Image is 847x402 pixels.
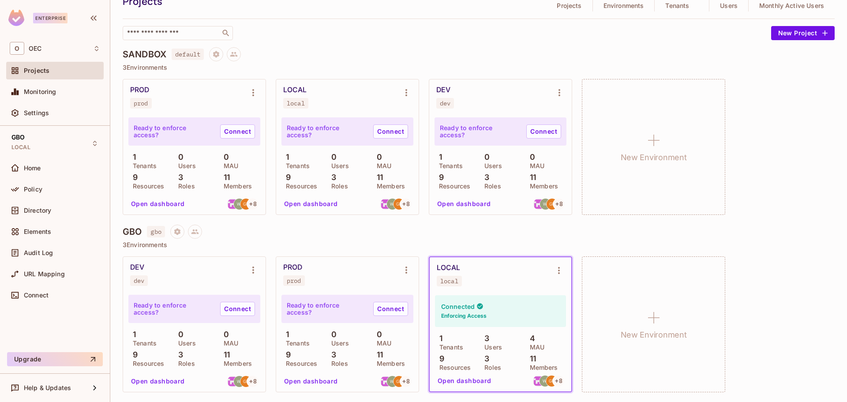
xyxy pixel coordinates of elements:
span: + 8 [555,378,562,384]
p: Resources [128,360,164,367]
img: Santiago.DeIralaMut@oeconnection.com [380,199,391,210]
div: DEV [436,86,450,94]
img: wil.peck@oeconnection.com [387,376,398,387]
img: greg.petros@oeconnection.com [394,199,405,210]
button: Open dashboard [434,374,495,388]
p: 3 [174,173,183,182]
div: prod [134,100,148,107]
p: Environments [603,2,644,9]
p: 11 [372,350,383,359]
div: dev [440,100,450,107]
button: Environment settings [551,84,568,101]
div: dev [134,277,144,284]
p: Roles [174,183,195,190]
p: Members [219,183,252,190]
img: wil.peck@oeconnection.com [387,199,398,210]
p: 0 [327,153,337,162]
p: Members [372,183,405,190]
h4: SANDBOX [123,49,166,60]
p: Tenants [128,162,157,169]
div: prod [287,277,301,284]
p: 0 [525,153,535,162]
p: Members [219,360,252,367]
p: 3 [174,350,183,359]
p: 3 [480,354,489,363]
span: + 8 [402,201,409,207]
span: Policy [24,186,42,193]
span: + 8 [555,201,562,207]
p: 9 [281,350,291,359]
p: 1 [128,330,136,339]
span: GBO [11,134,25,141]
p: Roles [174,360,195,367]
p: 9 [128,173,138,182]
p: Users [174,162,196,169]
p: 1 [435,153,442,162]
p: 0 [174,153,184,162]
p: Users [480,344,502,351]
p: 0 [372,330,382,339]
button: Upgrade [7,352,103,366]
span: URL Mapping [24,271,65,278]
p: 1 [128,153,136,162]
span: gbo [147,226,165,237]
p: Members [525,364,558,371]
span: + 8 [402,378,409,384]
h1: New Environment [621,328,687,342]
p: Tenants [281,340,310,347]
span: Workspace: OEC [29,45,41,52]
p: 0 [219,153,229,162]
p: 3 Environments [123,64,835,71]
p: Tenants [435,344,463,351]
span: LOCAL [11,144,30,151]
p: Roles [327,360,348,367]
div: LOCAL [437,263,460,272]
p: MAU [525,344,544,351]
p: 3 [327,173,336,182]
p: Tenants [128,340,157,347]
p: Roles [480,364,501,371]
p: Roles [480,183,501,190]
p: Roles [327,183,348,190]
h6: Enforcing Access [441,312,487,320]
div: PROD [130,86,149,94]
p: Users [327,162,349,169]
button: Open dashboard [127,374,188,388]
img: Santiago.DeIralaMut@oeconnection.com [533,376,544,387]
p: Resources [435,364,471,371]
a: Connect [526,124,561,139]
p: 4 [525,334,535,343]
p: 3 Environments [123,241,835,248]
p: 11 [219,350,230,359]
div: LOCAL [283,86,307,94]
p: Resources [435,183,470,190]
p: 11 [219,173,230,182]
p: Projects [557,2,581,9]
p: 9 [281,173,291,182]
span: default [172,49,204,60]
img: greg.petros@oeconnection.com [547,199,558,210]
p: Ready to enforce access? [440,124,519,139]
button: Environment settings [397,261,415,279]
p: 0 [327,330,337,339]
p: MAU [525,162,544,169]
img: greg.petros@oeconnection.com [240,199,251,210]
p: 3 [480,173,489,182]
button: Open dashboard [434,197,495,211]
span: Audit Log [24,249,53,256]
img: SReyMgAAAABJRU5ErkJggg== [8,10,24,26]
p: 1 [281,153,289,162]
h1: New Environment [621,151,687,164]
p: Tenants [665,2,689,9]
p: Users [327,340,349,347]
a: Connect [373,302,408,316]
p: Tenants [435,162,463,169]
span: Directory [24,207,51,214]
span: Home [24,165,41,172]
img: greg.petros@oeconnection.com [240,376,251,387]
img: Santiago.DeIralaMut@oeconnection.com [533,199,544,210]
p: 0 [480,153,490,162]
p: 1 [281,330,289,339]
span: + 8 [249,201,256,207]
a: Connect [220,302,255,316]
